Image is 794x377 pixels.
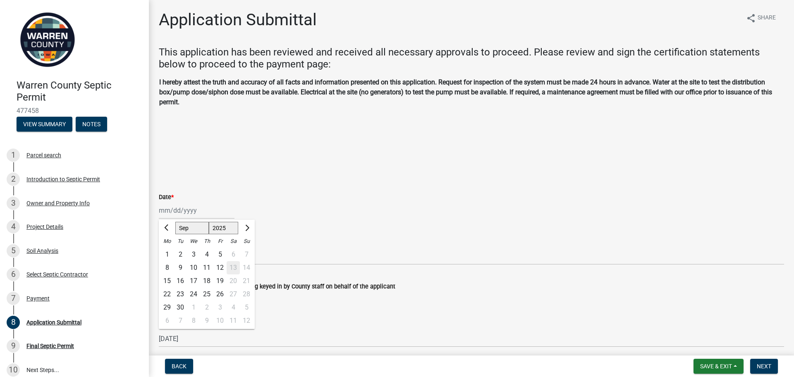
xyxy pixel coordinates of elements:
div: 15 [160,274,174,288]
div: Friday, September 5, 2025 [213,248,227,261]
div: 18 [200,274,213,288]
h4: This application has been reviewed and received all necessary approvals to proceed. Please review... [159,46,784,70]
h1: Application Submittal [159,10,317,30]
div: 24 [187,288,200,301]
div: 5 [7,244,20,257]
div: Tuesday, September 16, 2025 [174,274,187,288]
div: 10 [7,363,20,377]
div: Tuesday, October 7, 2025 [174,314,187,327]
div: 23 [174,288,187,301]
span: Save & Exit [700,363,732,370]
span: Next [757,363,771,370]
div: 3 [187,248,200,261]
div: Tu [174,235,187,248]
div: Tuesday, September 23, 2025 [174,288,187,301]
div: 10 [187,261,200,274]
img: Warren County, Iowa [17,9,79,71]
div: 8 [160,261,174,274]
div: 2 [7,173,20,186]
div: 7 [7,292,20,305]
wm-modal-confirm: Summary [17,121,72,128]
div: Owner and Property Info [26,200,90,206]
div: 29 [160,301,174,314]
button: Back [165,359,193,374]
div: 1 [160,248,174,261]
div: Wednesday, September 17, 2025 [187,274,200,288]
span: 477458 [17,107,132,115]
div: Tuesday, September 2, 2025 [174,248,187,261]
div: Thursday, September 25, 2025 [200,288,213,301]
select: Select month [175,222,209,234]
div: Friday, October 10, 2025 [213,314,227,327]
div: Project Details [26,224,63,230]
div: Su [240,235,253,248]
div: 30 [174,301,187,314]
div: We [187,235,200,248]
div: 3 [7,197,20,210]
div: Introduction to Septic Permit [26,176,100,182]
div: 11 [200,261,213,274]
div: Wednesday, October 8, 2025 [187,314,200,327]
div: 17 [187,274,200,288]
div: 2 [200,301,213,314]
div: 26 [213,288,227,301]
div: Wednesday, September 24, 2025 [187,288,200,301]
div: Friday, October 3, 2025 [213,301,227,314]
span: Back [172,363,187,370]
div: Monday, September 22, 2025 [160,288,174,301]
button: Next month [242,221,251,235]
div: 3 [213,301,227,314]
div: Thursday, October 9, 2025 [200,314,213,327]
div: Payment [26,295,50,301]
label: Date [159,195,174,200]
div: Friday, September 12, 2025 [213,261,227,274]
div: 4 [7,220,20,233]
div: Wednesday, October 1, 2025 [187,301,200,314]
div: 8 [187,314,200,327]
div: 9 [174,261,187,274]
div: 6 [7,268,20,281]
div: Tuesday, September 9, 2025 [174,261,187,274]
span: Share [758,13,776,23]
input: mm/dd/yyyy [159,202,234,219]
div: Monday, September 1, 2025 [160,248,174,261]
div: Thursday, September 4, 2025 [200,248,213,261]
wm-modal-confirm: Notes [76,121,107,128]
button: shareShare [739,10,782,26]
button: Next [750,359,778,374]
div: 1 [7,149,20,162]
select: Select year [209,222,239,234]
div: Soil Analysis [26,248,58,254]
button: Previous month [162,221,172,235]
i: share [746,13,756,23]
div: 5 [213,248,227,261]
div: 9 [7,339,20,353]
div: Thursday, September 18, 2025 [200,274,213,288]
button: View Summary [17,117,72,132]
div: Fr [213,235,227,248]
div: 8 [7,316,20,329]
button: Save & Exit [694,359,744,374]
div: Monday, October 6, 2025 [160,314,174,327]
div: Mo [160,235,174,248]
div: 12 [213,261,227,274]
div: Wednesday, September 3, 2025 [187,248,200,261]
div: 6 [160,314,174,327]
div: 4 [200,248,213,261]
div: Friday, September 26, 2025 [213,288,227,301]
div: Monday, September 15, 2025 [160,274,174,288]
div: 16 [174,274,187,288]
label: Check this box if application is being keyed in by County staff on behalf of the applicant [159,284,395,290]
strong: I hereby attest the truth and accuracy of all facts and information presented on this application... [159,78,772,106]
div: 2 [174,248,187,261]
div: Thursday, October 2, 2025 [200,301,213,314]
div: 10 [213,314,227,327]
div: Wednesday, September 10, 2025 [187,261,200,274]
div: Friday, September 19, 2025 [213,274,227,288]
div: 19 [213,274,227,288]
div: Monday, September 29, 2025 [160,301,174,314]
div: Final Septic Permit [26,343,74,349]
div: 25 [200,288,213,301]
div: Select Septic Contractor [26,271,88,277]
div: Parcel search [26,152,61,158]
